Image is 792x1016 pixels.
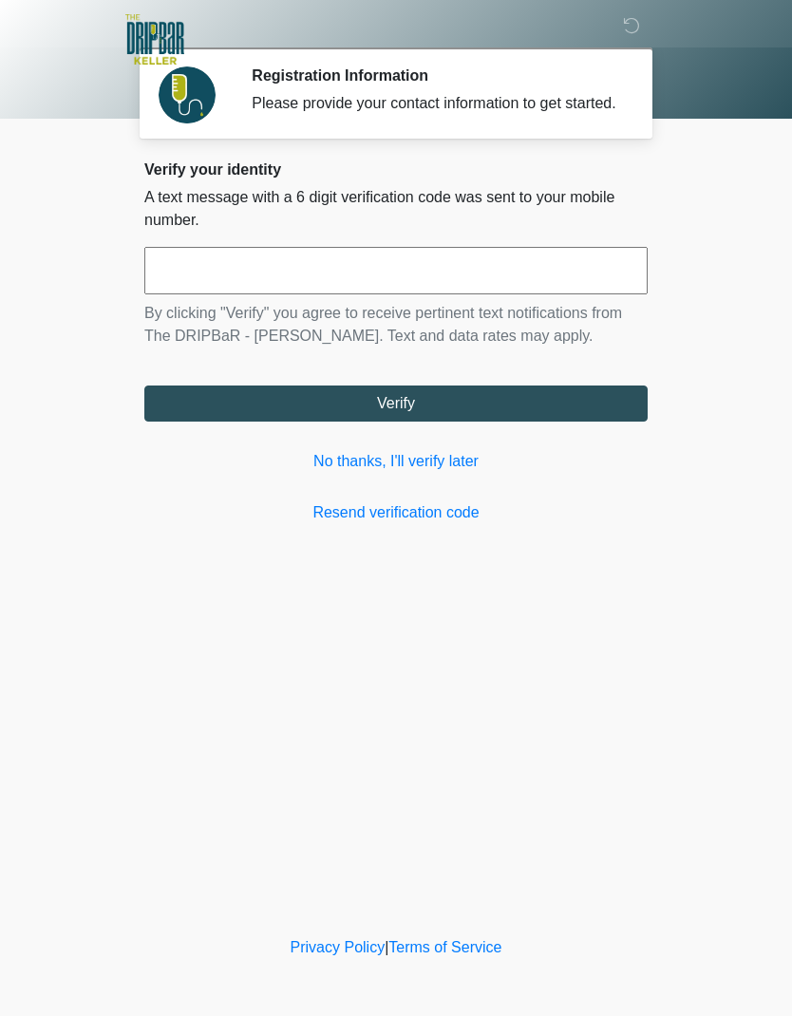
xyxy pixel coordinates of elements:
h2: Verify your identity [144,160,648,179]
a: No thanks, I'll verify later [144,450,648,473]
img: Agent Avatar [159,66,216,123]
p: A text message with a 6 digit verification code was sent to your mobile number. [144,186,648,232]
a: Resend verification code [144,501,648,524]
button: Verify [144,386,648,422]
p: By clicking "Verify" you agree to receive pertinent text notifications from The DRIPBaR - [PERSON... [144,302,648,348]
a: Privacy Policy [291,939,386,955]
a: | [385,939,388,955]
div: Please provide your contact information to get started. [252,92,619,115]
img: The DRIPBaR - Keller Logo [125,14,184,65]
a: Terms of Service [388,939,501,955]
